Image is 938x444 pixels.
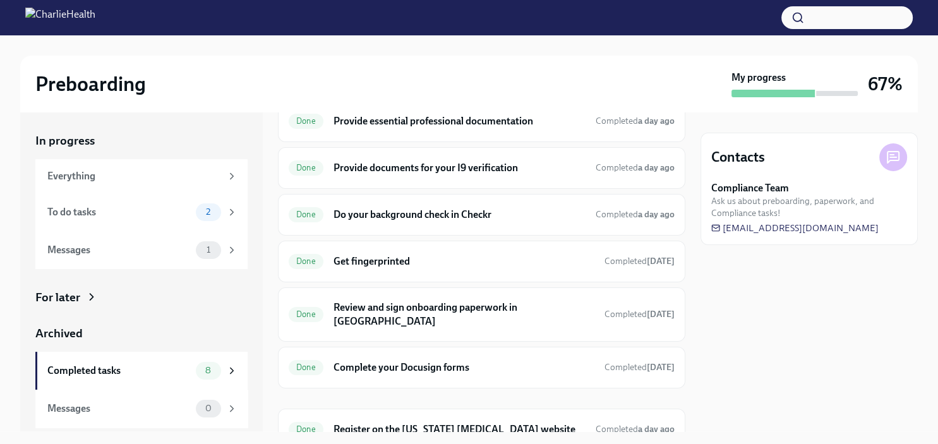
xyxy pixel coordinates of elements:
span: 8 [198,366,219,375]
a: DoneGet fingerprintedCompleted[DATE] [289,251,675,272]
a: In progress [35,133,248,149]
span: Done [289,210,323,219]
span: Done [289,256,323,266]
div: Messages [47,402,191,416]
a: DoneComplete your Docusign formsCompleted[DATE] [289,357,675,378]
h6: Complete your Docusign forms [334,361,594,375]
div: Messages [47,243,191,257]
h6: Provide documents for your I9 verification [334,161,586,175]
span: Done [289,116,323,126]
div: Completed tasks [47,364,191,378]
h6: Do your background check in Checkr [334,208,586,222]
span: Completed [596,162,675,173]
a: Completed tasks8 [35,352,248,390]
a: Messages1 [35,231,248,269]
strong: [DATE] [647,362,675,373]
span: Completed [596,424,675,435]
h6: Get fingerprinted [334,255,594,268]
span: October 14th, 2025 15:23 [596,423,675,435]
span: October 14th, 2025 13:13 [596,115,675,127]
h2: Preboarding [35,71,146,97]
a: Everything [35,159,248,193]
span: Completed [596,209,675,220]
span: October 15th, 2025 08:25 [604,361,675,373]
span: Completed [596,116,675,126]
span: Completed [604,256,675,267]
span: Ask us about preboarding, paperwork, and Compliance tasks! [711,195,907,219]
strong: a day ago [638,424,675,435]
strong: a day ago [638,162,675,173]
a: DoneProvide essential professional documentationCompleteda day ago [289,111,675,131]
h4: Contacts [711,148,765,167]
a: DoneProvide documents for your I9 verificationCompleteda day ago [289,158,675,178]
h6: Review and sign onboarding paperwork in [GEOGRAPHIC_DATA] [334,301,594,328]
a: Archived [35,325,248,342]
span: Done [289,363,323,372]
div: Everything [47,169,221,183]
a: For later [35,289,248,306]
div: To do tasks [47,205,191,219]
strong: a day ago [638,209,675,220]
strong: [DATE] [647,309,675,320]
span: 0 [198,404,219,413]
span: October 14th, 2025 15:22 [596,162,675,174]
span: Done [289,163,323,172]
span: Done [289,309,323,319]
img: CharlieHealth [25,8,95,28]
span: Completed [604,309,675,320]
a: To do tasks2 [35,193,248,231]
span: 1 [199,245,218,255]
strong: [DATE] [647,256,675,267]
div: For later [35,289,80,306]
strong: Compliance Team [711,181,789,195]
a: Messages0 [35,390,248,428]
span: October 15th, 2025 12:17 [604,308,675,320]
h6: Register on the [US_STATE] [MEDICAL_DATA] website [334,423,586,436]
h6: Provide essential professional documentation [334,114,586,128]
h3: 67% [868,73,903,95]
a: DoneRegister on the [US_STATE] [MEDICAL_DATA] websiteCompleteda day ago [289,419,675,440]
span: October 14th, 2025 15:23 [596,208,675,220]
span: 2 [198,207,218,217]
strong: a day ago [638,116,675,126]
span: Done [289,424,323,434]
strong: My progress [731,71,786,85]
span: Completed [604,362,675,373]
a: DoneReview and sign onboarding paperwork in [GEOGRAPHIC_DATA]Completed[DATE] [289,298,675,331]
a: DoneDo your background check in CheckrCompleteda day ago [289,205,675,225]
a: [EMAIL_ADDRESS][DOMAIN_NAME] [711,222,879,234]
